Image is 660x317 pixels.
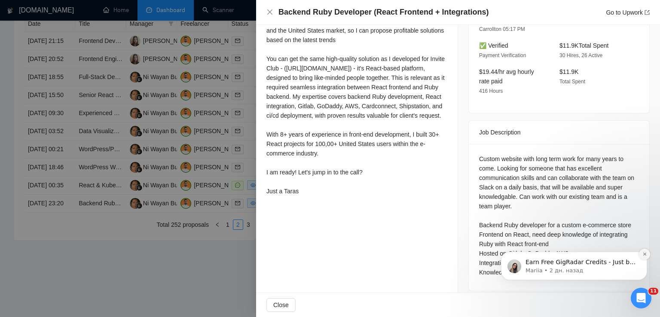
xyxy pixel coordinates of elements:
span: $19.44/hr avg hourly rate paid [479,68,534,85]
span: close [266,9,273,15]
div: message notification from Mariia, 2 дн. назад. Earn Free GigRadar Credits - Just by Sharing Your ... [13,54,159,82]
iframe: Intercom notifications сообщение [488,198,660,294]
div: Job Description [479,121,639,144]
span: export [645,10,650,15]
button: Close [266,298,296,312]
p: Message from Mariia, sent 2 дн. назад [37,69,148,77]
span: 416 Hours [479,88,503,94]
button: Dismiss notification [151,51,162,62]
span: ✅ Verified [479,42,508,49]
img: Profile image for Mariia [19,62,33,76]
iframe: Intercom live chat [631,288,651,308]
span: Carrollton 05:17 PM [479,26,525,32]
span: Close [273,300,289,310]
p: Earn Free GigRadar Credits - Just by Sharing Your Story! 💬 Want more credits for sending proposal... [37,61,148,69]
div: Custom website with long term work for many years to come. Looking for someone that has excellent... [479,154,639,277]
span: 30 Hires, 26 Active [559,52,602,58]
span: Payment Verification [479,52,526,58]
h4: Backend Ruby Developer (React Frontend + Integrations) [278,7,489,18]
div: Hey 💥 I have relevant experience👇 in the e-commerce industry and the United States market, so I c... [266,16,447,196]
span: $11.9K [559,68,578,75]
span: Total Spent [559,79,585,85]
span: $11.9K Total Spent [559,42,608,49]
span: 11 [648,288,658,295]
button: Close [266,9,273,16]
a: Go to Upworkexport [606,9,650,16]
